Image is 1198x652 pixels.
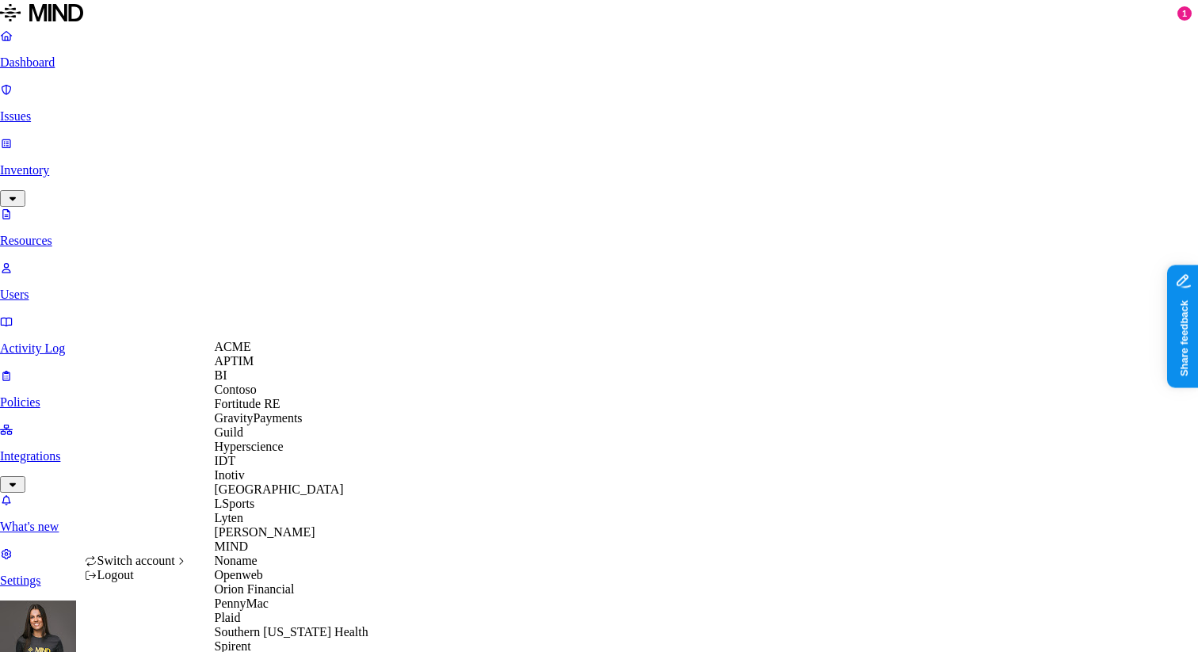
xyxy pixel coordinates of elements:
[215,568,263,581] span: Openweb
[215,383,257,396] span: Contoso
[215,554,258,567] span: Noname
[215,540,249,553] span: MIND
[85,568,188,582] div: Logout
[215,625,368,639] span: Southern [US_STATE] Health
[215,354,254,368] span: APTIM
[215,482,344,496] span: [GEOGRAPHIC_DATA]
[215,525,315,539] span: [PERSON_NAME]
[215,340,251,353] span: ACME
[215,582,295,596] span: Orion Financial
[215,468,245,482] span: Inotiv
[215,425,243,439] span: Guild
[215,511,243,524] span: Lyten
[215,368,227,382] span: BI
[97,554,175,567] span: Switch account
[215,497,255,510] span: LSports
[215,611,241,624] span: Plaid
[215,454,236,467] span: IDT
[215,440,284,453] span: Hyperscience
[215,397,280,410] span: Fortitude RE
[215,597,269,610] span: PennyMac
[215,411,303,425] span: GravityPayments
